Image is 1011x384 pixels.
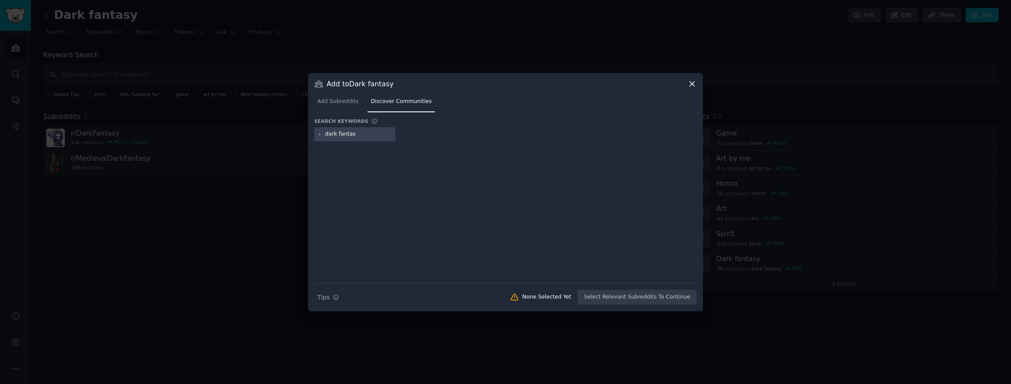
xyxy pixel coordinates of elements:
button: Tips [314,290,342,305]
span: Add Subreddits [317,98,358,106]
span: Discover Communities [371,98,431,106]
input: New Keyword [325,130,392,138]
span: Tips [317,293,330,302]
div: None Selected Yet [522,293,571,301]
h3: Add to Dark fantasy [327,79,394,89]
a: Discover Communities [368,95,435,113]
a: Add Subreddits [314,95,361,113]
h3: Search keywords [314,118,368,124]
